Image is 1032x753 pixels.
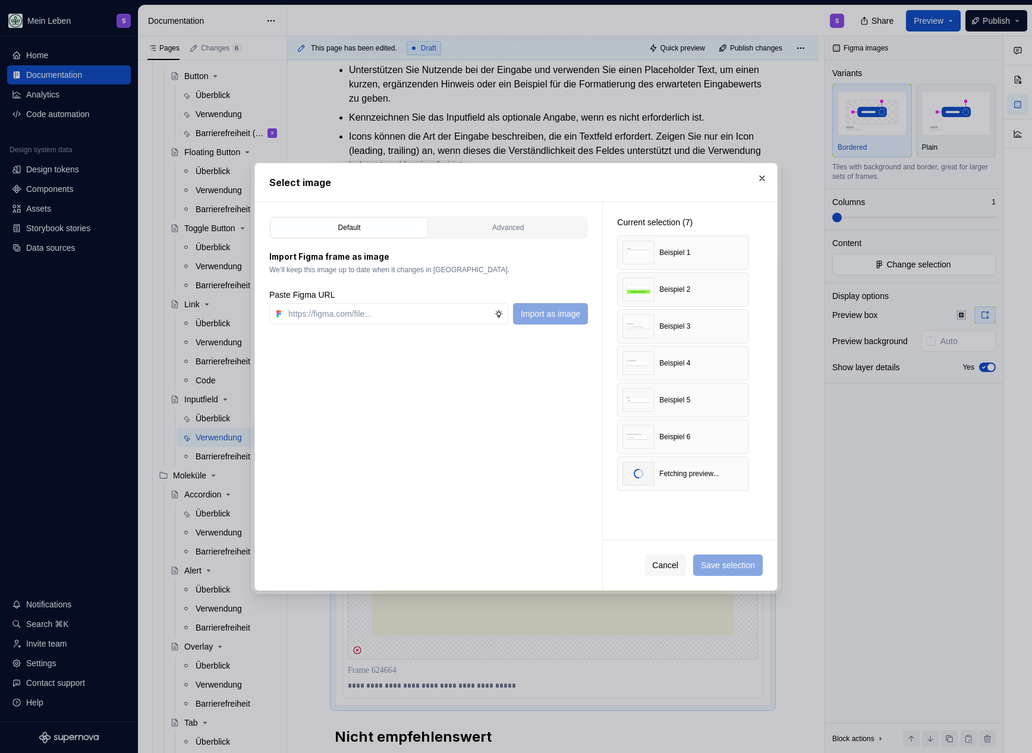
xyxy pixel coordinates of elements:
[269,251,588,263] p: Import Figma frame as image
[659,469,719,478] div: Fetching preview...
[617,216,749,228] div: Current selection (7)
[275,222,424,234] div: Default
[269,265,588,275] p: We’ll keep this image up to date when it changes in [GEOGRAPHIC_DATA].
[284,303,494,324] input: https://figma.com/file...
[659,395,690,405] div: Beispiel 5
[433,222,583,234] div: Advanced
[659,358,690,368] div: Beispiel 4
[659,285,690,294] div: Beispiel 2
[644,554,686,576] button: Cancel
[652,559,678,571] span: Cancel
[269,175,763,190] h2: Select image
[269,289,335,301] label: Paste Figma URL
[659,322,690,331] div: Beispiel 3
[659,432,690,442] div: Beispiel 6
[659,248,690,257] div: Beispiel 1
